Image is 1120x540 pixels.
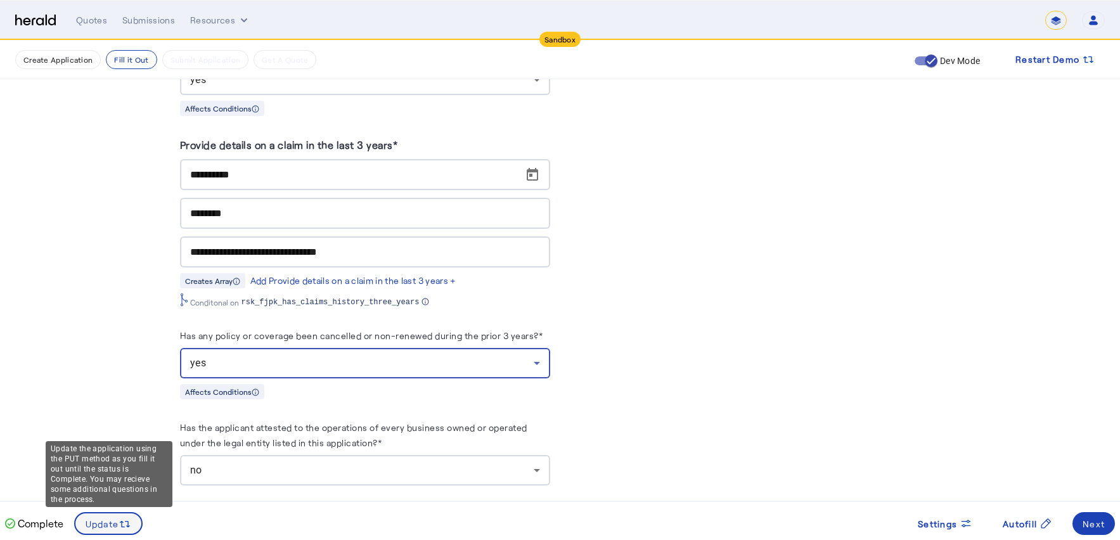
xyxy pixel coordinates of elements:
button: Update [74,512,143,535]
button: Next [1072,512,1115,535]
div: Sandbox [539,32,581,47]
label: Provide details on a claim in the last 3 years* [180,139,398,151]
span: Conditonal on [190,297,239,307]
button: Restart Demo [1005,48,1105,71]
img: Herald Logo [15,15,56,27]
div: Quotes [76,14,107,27]
div: Update the application using the PUT method as you fill it out until the status is Complete. You ... [46,441,172,507]
div: Next [1083,517,1105,530]
button: Get A Quote [254,50,316,69]
span: no [190,464,202,476]
button: Fill it Out [106,50,157,69]
button: Resources dropdown menu [190,14,250,27]
span: yes [190,74,207,86]
button: Settings [908,512,982,535]
span: Autofill [1003,517,1037,530]
button: Submit Application [162,50,248,69]
span: Update [86,517,119,530]
div: Add Provide details on a claim in the last 3 years + [250,274,456,287]
label: Has any policy or coverage been cancelled or non-renewed during the prior 3 years?* [180,330,543,341]
button: Create Application [15,50,101,69]
span: Restart Demo [1015,52,1079,67]
div: Creates Array [180,273,245,288]
span: rsk_fjpk_has_claims_history_three_years [241,297,420,307]
button: Open calendar [517,160,548,190]
div: Affects Conditions [180,384,264,399]
label: Has the applicant attested to the operations of every business owned or operated under the legal ... [180,422,527,448]
span: yes [190,357,207,369]
label: Dev Mode [937,55,980,67]
p: Complete [15,516,63,531]
button: Autofill [993,512,1062,535]
div: Submissions [122,14,175,27]
span: Settings [918,517,957,530]
div: Affects Conditions [180,101,264,116]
